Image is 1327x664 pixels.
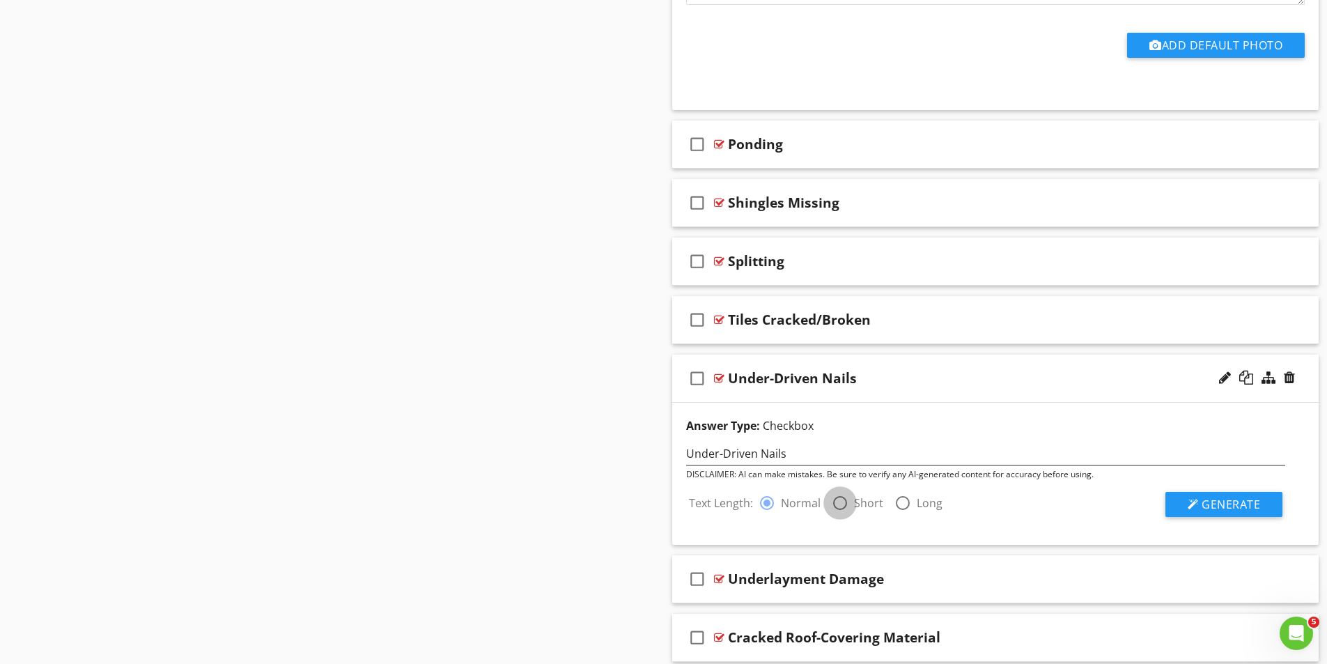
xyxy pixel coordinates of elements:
div: Splitting [728,253,784,270]
div: DISCLAIMER: AI can make mistakes. Be sure to verify any AI-generated content for accuracy before ... [686,468,1286,481]
div: Cracked Roof-Covering Material [728,629,940,646]
i: check_box_outline_blank [686,362,708,395]
div: Under-Driven Nails [728,370,857,387]
label: Normal [781,496,821,510]
div: Ponding [728,136,783,153]
i: check_box_outline_blank [686,621,708,654]
div: Tiles Cracked/Broken [728,311,871,328]
button: Generate [1165,492,1282,517]
input: Enter a few words (ex: leaky kitchen faucet) [686,442,1286,465]
i: check_box_outline_blank [686,245,708,278]
iframe: Intercom live chat [1280,617,1313,650]
div: Shingles Missing [728,194,839,211]
span: Generate [1202,497,1260,512]
button: Add Default Photo [1127,33,1305,58]
span: Checkbox [763,418,814,433]
label: Text Length: [689,495,759,511]
i: check_box_outline_blank [686,562,708,596]
span: 5 [1308,617,1319,628]
i: check_box_outline_blank [686,186,708,219]
label: Long [917,496,942,510]
div: Underlayment Damage [728,571,884,587]
strong: Answer Type: [686,418,760,433]
i: check_box_outline_blank [686,128,708,161]
i: check_box_outline_blank [686,303,708,337]
label: Short [854,496,883,510]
